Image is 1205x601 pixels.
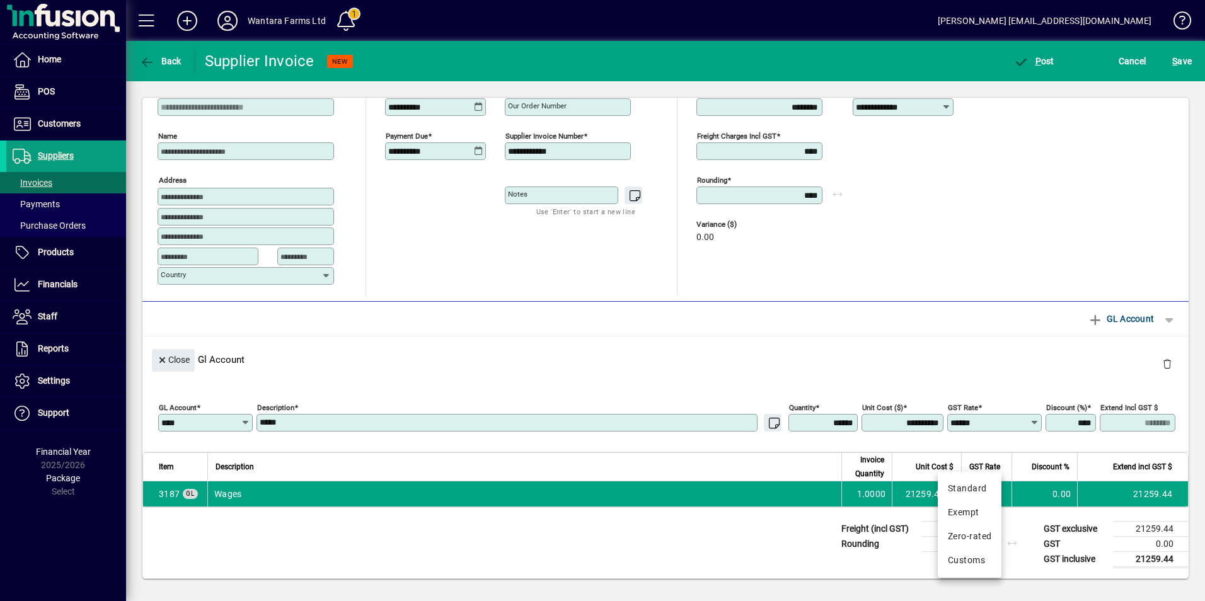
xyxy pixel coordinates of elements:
[862,403,903,411] mat-label: Unit Cost ($)
[938,477,1001,501] mat-option: Standard
[6,237,126,268] a: Products
[139,56,182,66] span: Back
[38,343,69,353] span: Reports
[1046,403,1087,411] mat-label: Discount (%)
[1010,50,1058,72] button: Post
[696,220,772,229] span: Variance ($)
[1081,307,1160,330] button: GL Account
[6,193,126,215] a: Payments
[1037,536,1113,551] td: GST
[38,86,55,96] span: POS
[1100,403,1158,411] mat-label: Extend incl GST $
[892,481,961,507] td: 21259.4400
[1037,551,1113,567] td: GST inclusive
[6,398,126,429] a: Support
[1088,309,1154,329] span: GL Account
[948,482,991,495] div: Standard
[332,57,348,66] span: NEW
[505,132,584,140] mat-label: Supplier invoice number
[1113,460,1172,474] span: Extend incl GST $
[536,204,635,219] mat-hint: Use 'Enter' to start a new line
[36,447,91,457] span: Financial Year
[161,270,186,279] mat-label: Country
[938,525,1001,549] mat-option: Zero-rated
[6,269,126,300] a: Financials
[157,350,190,370] span: Close
[1113,536,1189,551] td: 0.00
[508,190,528,198] mat-label: Notes
[216,460,254,474] span: Description
[1035,56,1041,66] span: P
[38,408,69,418] span: Support
[850,453,884,481] span: Invoice Quantity
[938,11,1151,31] div: [PERSON_NAME] [EMAIL_ADDRESS][DOMAIN_NAME]
[948,403,978,411] mat-label: GST rate
[1077,481,1188,507] td: 21259.44
[38,54,61,64] span: Home
[6,108,126,140] a: Customers
[1152,358,1182,369] app-page-header-button: Delete
[152,349,195,372] button: Close
[969,460,1000,474] span: GST Rate
[6,365,126,397] a: Settings
[159,403,197,411] mat-label: GL Account
[1119,51,1146,71] span: Cancel
[1113,521,1189,536] td: 21259.44
[1032,460,1070,474] span: Discount %
[386,132,428,140] mat-label: Payment due
[38,118,81,129] span: Customers
[136,50,185,72] button: Back
[248,11,326,31] div: Wantara Farms Ltd
[789,403,816,411] mat-label: Quantity
[938,501,1001,525] mat-option: Exempt
[1116,50,1150,72] button: Cancel
[13,178,52,188] span: Invoices
[6,301,126,333] a: Staff
[697,176,727,185] mat-label: Rounding
[6,76,126,108] a: POS
[1169,50,1195,72] button: Save
[13,199,60,209] span: Payments
[207,481,841,507] td: Wages
[142,336,1189,382] div: Gl Account
[126,50,195,72] app-page-header-button: Back
[6,44,126,76] a: Home
[948,506,991,519] div: Exempt
[38,279,78,289] span: Financials
[205,51,314,71] div: Supplier Invoice
[835,536,921,551] td: Rounding
[938,549,1001,573] mat-option: Customs
[38,375,70,386] span: Settings
[186,490,195,497] span: GL
[159,460,174,474] span: Item
[1012,481,1077,507] td: 0.00
[13,220,86,231] span: Purchase Orders
[948,530,991,543] div: Zero-rated
[835,521,921,536] td: Freight (incl GST)
[149,353,198,365] app-page-header-button: Close
[159,488,180,500] span: Wages
[6,172,126,193] a: Invoices
[38,247,74,257] span: Products
[46,473,80,483] span: Package
[167,9,207,32] button: Add
[1172,51,1192,71] span: ave
[916,460,954,474] span: Unit Cost $
[38,151,74,161] span: Suppliers
[1037,521,1113,536] td: GST exclusive
[207,9,248,32] button: Profile
[6,333,126,365] a: Reports
[697,132,776,140] mat-label: Freight charges incl GST
[948,554,991,567] div: Customs
[1113,551,1189,567] td: 21259.44
[1164,3,1189,43] a: Knowledge Base
[921,521,997,536] td: 0.00
[696,232,714,243] span: 0.00
[257,403,294,411] mat-label: Description
[1172,56,1177,66] span: S
[1152,349,1182,379] button: Delete
[921,536,997,551] td: 0.00
[6,215,126,236] a: Purchase Orders
[1013,56,1054,66] span: ost
[841,481,892,507] td: 1.0000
